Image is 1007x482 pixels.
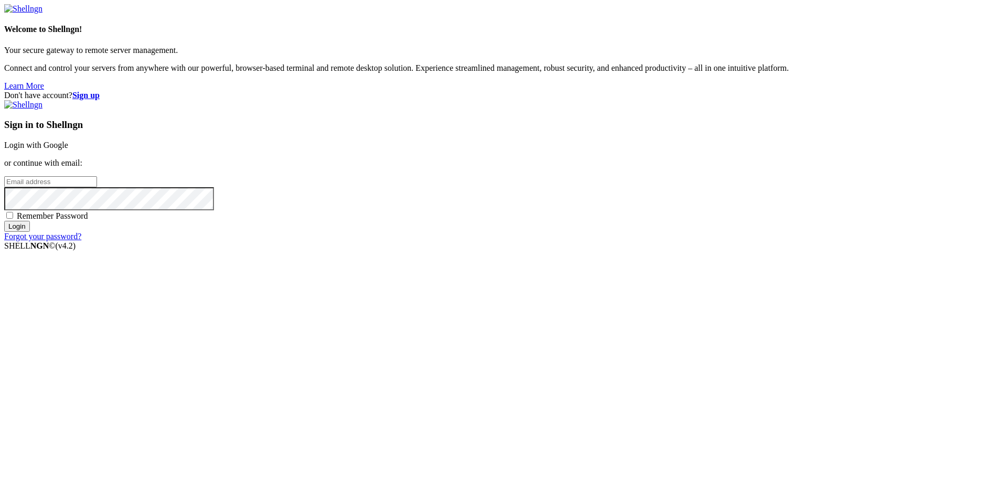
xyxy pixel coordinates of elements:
span: Remember Password [17,211,88,220]
a: Forgot your password? [4,232,81,241]
input: Email address [4,176,97,187]
img: Shellngn [4,4,42,14]
h3: Sign in to Shellngn [4,119,1003,131]
h4: Welcome to Shellngn! [4,25,1003,34]
div: Don't have account? [4,91,1003,100]
p: Connect and control your servers from anywhere with our powerful, browser-based terminal and remo... [4,63,1003,73]
a: Learn More [4,81,44,90]
a: Login with Google [4,141,68,149]
input: Remember Password [6,212,13,219]
img: Shellngn [4,100,42,110]
a: Sign up [72,91,100,100]
p: Your secure gateway to remote server management. [4,46,1003,55]
p: or continue with email: [4,158,1003,168]
input: Login [4,221,30,232]
b: NGN [30,241,49,250]
span: 4.2.0 [56,241,76,250]
span: SHELL © [4,241,76,250]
